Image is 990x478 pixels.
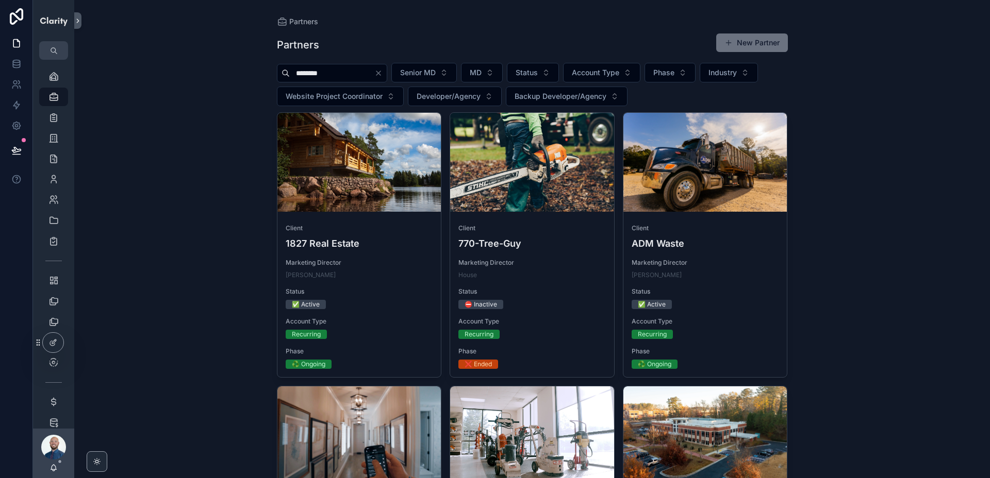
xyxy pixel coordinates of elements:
[461,63,503,82] button: Select Button
[465,330,493,339] div: Recurring
[286,259,433,267] span: Marketing Director
[632,271,682,279] a: [PERSON_NAME]
[374,69,387,77] button: Clear
[623,113,787,212] div: adm-Cropped.webp
[450,113,614,212] div: 770-Cropped.webp
[33,60,74,429] div: scrollable content
[638,360,671,369] div: ♻️ Ongoing
[458,236,606,250] h4: 770-Tree-Guy
[277,38,319,52] h1: Partners
[286,347,433,355] span: Phase
[400,67,436,78] span: Senior MD
[417,91,481,101] span: Developer/Agency
[465,300,497,309] div: ⛔ Inactive
[458,224,606,232] span: Client
[632,287,779,296] span: Status
[408,87,502,106] button: Select Button
[563,63,640,82] button: Select Button
[292,300,320,309] div: ✅ Active
[289,16,318,27] span: Partners
[653,67,674,78] span: Phase
[286,317,433,326] span: Account Type
[632,317,779,326] span: Account Type
[450,112,615,378] a: Client770-Tree-GuyMarketing DirectorHouseStatus⛔ InactiveAccount TypeRecurringPhase❌ Ended
[507,63,559,82] button: Select Button
[39,12,68,29] img: App logo
[277,87,404,106] button: Select Button
[458,347,606,355] span: Phase
[515,91,606,101] span: Backup Developer/Agency
[638,330,667,339] div: Recurring
[623,112,788,378] a: ClientADM WasteMarketing Director[PERSON_NAME]Status✅ ActiveAccount TypeRecurringPhase♻️ Ongoing
[716,33,788,52] button: New Partner
[1,49,20,68] iframe: Spotlight
[516,67,538,78] span: Status
[292,330,321,339] div: Recurring
[292,360,325,369] div: ♻️ Ongoing
[458,271,477,279] a: House
[391,63,457,82] button: Select Button
[458,317,606,326] span: Account Type
[277,112,442,378] a: Client1827 Real EstateMarketing Director[PERSON_NAME]Status✅ ActiveAccount TypeRecurringPhase♻️ O...
[286,236,433,250] h4: 1827 Real Estate
[632,347,779,355] span: Phase
[572,67,619,78] span: Account Type
[632,259,779,267] span: Marketing Director
[465,360,492,369] div: ❌ Ended
[632,224,779,232] span: Client
[286,287,433,296] span: Status
[458,259,606,267] span: Marketing Director
[645,63,696,82] button: Select Button
[286,224,433,232] span: Client
[277,16,318,27] a: Partners
[708,67,737,78] span: Industry
[286,91,383,101] span: Website Project Coordinator
[638,300,666,309] div: ✅ Active
[632,236,779,250] h4: ADM Waste
[470,67,482,78] span: MD
[506,87,628,106] button: Select Button
[286,271,336,279] a: [PERSON_NAME]
[458,287,606,296] span: Status
[277,113,441,212] div: 1827.webp
[700,63,758,82] button: Select Button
